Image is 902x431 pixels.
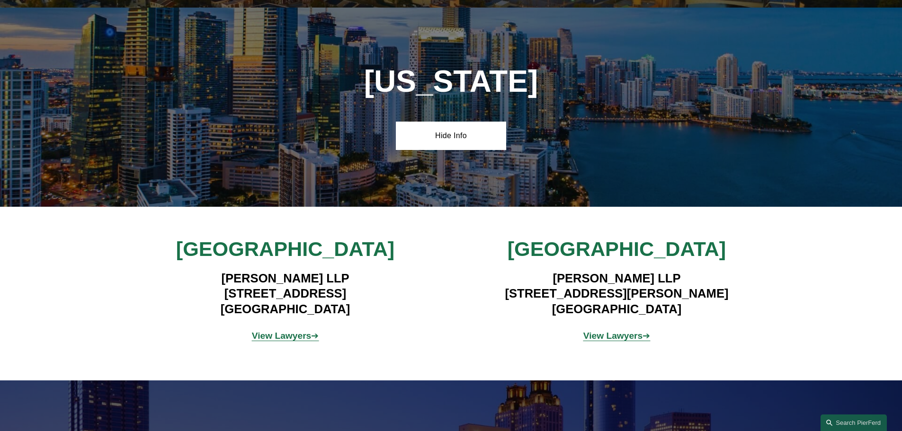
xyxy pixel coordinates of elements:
span: ➔ [583,331,651,341]
a: Search this site [821,414,887,431]
a: Hide Info [396,122,506,150]
h1: [US_STATE] [340,64,562,99]
span: [GEOGRAPHIC_DATA] [176,237,394,260]
h4: [PERSON_NAME] LLP [STREET_ADDRESS] [GEOGRAPHIC_DATA] [147,271,423,317]
strong: View Lawyers [252,331,312,341]
span: [GEOGRAPHIC_DATA] [508,237,726,260]
strong: View Lawyers [583,331,643,341]
a: View Lawyers➔ [252,331,319,341]
a: View Lawyers➔ [583,331,651,341]
span: ➔ [252,331,319,341]
h4: [PERSON_NAME] LLP [STREET_ADDRESS][PERSON_NAME] [GEOGRAPHIC_DATA] [479,271,755,317]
